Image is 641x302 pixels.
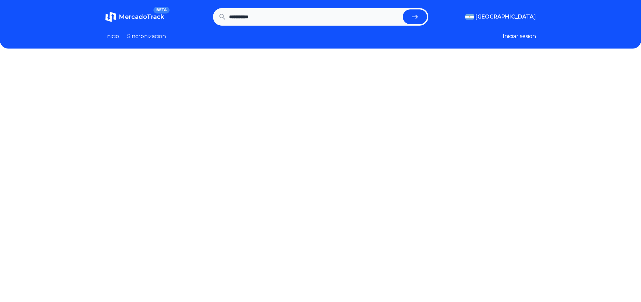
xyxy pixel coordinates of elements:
a: MercadoTrackBETA [105,11,164,22]
button: [GEOGRAPHIC_DATA] [465,13,536,21]
img: MercadoTrack [105,11,116,22]
img: Argentina [465,14,474,20]
button: Iniciar sesion [503,32,536,40]
span: BETA [153,7,169,13]
span: [GEOGRAPHIC_DATA] [475,13,536,21]
span: MercadoTrack [119,13,164,21]
a: Inicio [105,32,119,40]
a: Sincronizacion [127,32,166,40]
